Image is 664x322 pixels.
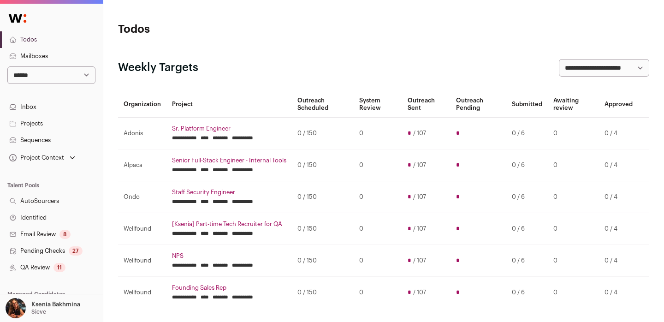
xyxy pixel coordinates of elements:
span: / 107 [413,257,426,264]
th: Outreach Sent [402,91,451,118]
th: Outreach Scheduled [292,91,354,118]
td: 0 / 4 [599,213,638,245]
td: 0 / 150 [292,277,354,309]
th: Organization [118,91,166,118]
button: Open dropdown [4,298,82,318]
td: 0 [354,245,402,277]
td: 0 [354,118,402,149]
a: Sr. Platform Engineer [172,125,286,132]
span: / 107 [413,130,426,137]
p: Sieve [31,308,46,316]
th: System Review [354,91,402,118]
th: Outreach Pending [451,91,506,118]
td: 0 / 6 [506,181,548,213]
div: 11 [53,263,65,272]
td: 0 / 4 [599,245,638,277]
td: 0 / 6 [506,149,548,181]
a: Staff Security Engineer [172,189,286,196]
span: / 107 [413,193,426,201]
td: 0 [354,181,402,213]
span: / 107 [413,289,426,296]
span: / 107 [413,225,426,233]
td: 0 [354,149,402,181]
td: 0 [354,277,402,309]
td: Ondo [118,181,166,213]
a: [Ksenia] Part-time Tech Recruiter for QA [172,221,286,228]
h2: Weekly Targets [118,60,198,75]
button: Open dropdown [7,151,77,164]
a: Founding Sales Rep [172,284,286,292]
td: Alpaca [118,149,166,181]
td: 0 / 6 [506,245,548,277]
td: 0 / 6 [506,213,548,245]
h1: Todos [118,22,295,37]
a: NPS [172,252,286,260]
td: Adonis [118,118,166,149]
img: 13968079-medium_jpg [6,298,26,318]
td: 0 [548,245,599,277]
td: 0 [548,213,599,245]
p: Ksenia Bakhmina [31,301,80,308]
td: 0 [354,213,402,245]
td: 0 / 4 [599,149,638,181]
td: 0 [548,118,599,149]
td: 0 / 150 [292,245,354,277]
td: 0 / 150 [292,118,354,149]
td: 0 [548,277,599,309]
th: Submitted [506,91,548,118]
th: Approved [599,91,638,118]
td: 0 / 6 [506,118,548,149]
td: 0 / 4 [599,118,638,149]
td: 0 / 150 [292,213,354,245]
td: Wellfound [118,213,166,245]
div: 8 [59,230,71,239]
th: Awaiting review [548,91,599,118]
th: Project [166,91,292,118]
td: Wellfound [118,245,166,277]
a: Senior Full-Stack Engineer - Internal Tools [172,157,286,164]
td: 0 [548,181,599,213]
td: 0 / 6 [506,277,548,309]
td: 0 [548,149,599,181]
td: 0 / 150 [292,181,354,213]
td: 0 / 4 [599,277,638,309]
img: Wellfound [4,9,31,28]
div: Project Context [7,154,64,161]
div: 27 [69,246,83,256]
td: Wellfound [118,277,166,309]
td: 0 / 4 [599,181,638,213]
span: / 107 [413,161,426,169]
td: 0 / 150 [292,149,354,181]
